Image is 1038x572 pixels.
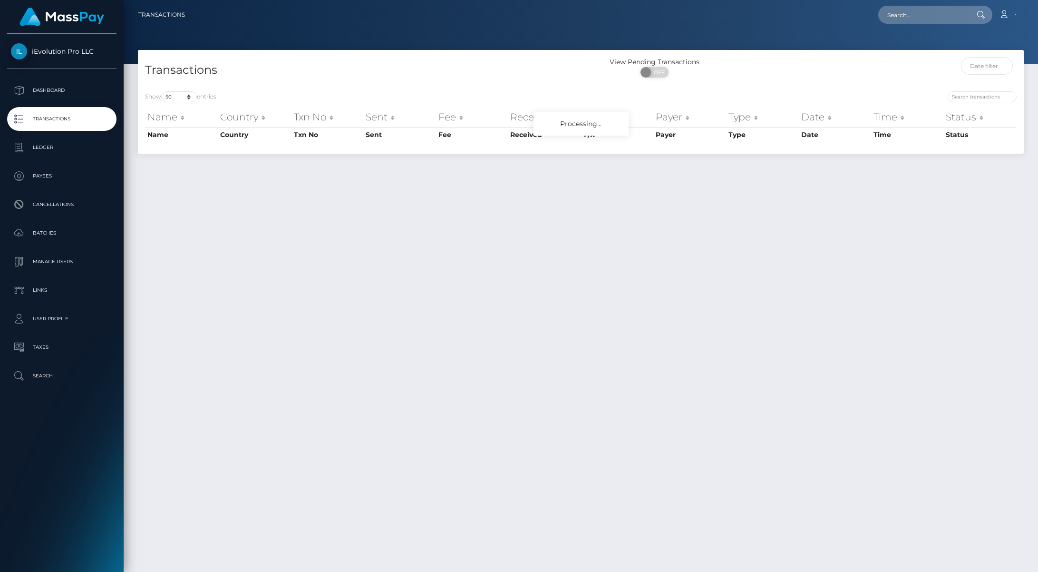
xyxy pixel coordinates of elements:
[145,62,574,79] h4: Transactions
[7,193,116,217] a: Cancellations
[871,108,943,127] th: Time
[799,108,871,127] th: Date
[7,364,116,388] a: Search
[7,47,116,56] span: iEvolution Pro LLC
[961,57,1013,75] input: Date filter
[11,255,113,269] p: Manage Users
[7,107,116,131] a: Transactions
[508,108,582,127] th: Received
[11,226,113,240] p: Batches
[218,127,291,142] th: Country
[436,127,508,142] th: Fee
[19,8,104,26] img: MassPay Logo
[11,169,113,183] p: Payees
[145,108,218,127] th: Name
[581,57,728,67] div: View Pending Transactions
[943,108,1017,127] th: Status
[582,108,653,127] th: F/X
[646,67,669,78] span: OFF
[363,108,436,127] th: Sent
[11,112,113,126] p: Transactions
[878,6,968,24] input: Search...
[653,127,726,142] th: Payer
[7,307,116,331] a: User Profile
[7,221,116,245] a: Batches
[799,127,871,142] th: Date
[145,91,216,102] label: Show entries
[871,127,943,142] th: Time
[653,108,726,127] th: Payer
[7,164,116,188] a: Payees
[508,127,582,142] th: Received
[436,108,508,127] th: Fee
[11,283,113,297] p: Links
[11,43,27,59] img: iEvolution Pro LLC
[11,369,113,383] p: Search
[11,140,113,155] p: Ledger
[534,112,629,136] div: Processing...
[291,127,363,142] th: Txn No
[363,127,436,142] th: Sent
[11,312,113,326] p: User Profile
[145,127,218,142] th: Name
[7,278,116,302] a: Links
[218,108,291,127] th: Country
[138,5,185,25] a: Transactions
[726,127,798,142] th: Type
[291,108,363,127] th: Txn No
[11,340,113,355] p: Taxes
[726,108,798,127] th: Type
[11,197,113,212] p: Cancellations
[7,250,116,274] a: Manage Users
[161,91,197,102] select: Showentries
[943,127,1017,142] th: Status
[948,91,1017,102] input: Search transactions
[7,79,116,102] a: Dashboard
[7,335,116,359] a: Taxes
[7,136,116,159] a: Ledger
[11,83,113,98] p: Dashboard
